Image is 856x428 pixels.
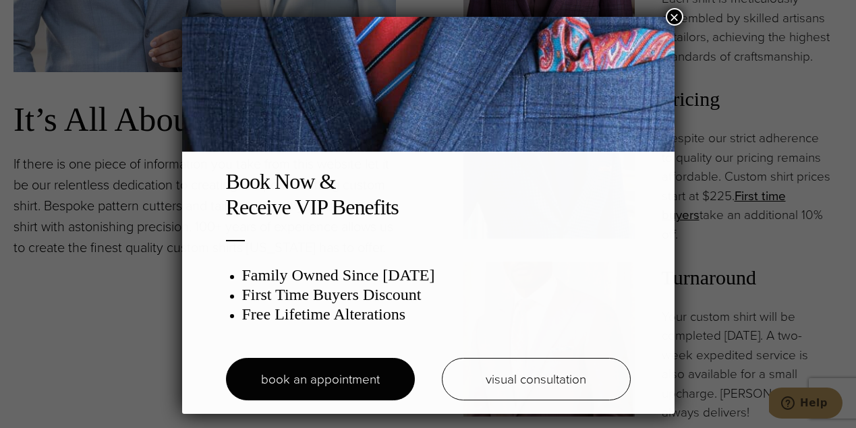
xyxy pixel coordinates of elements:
a: visual consultation [442,358,631,400]
a: book an appointment [226,358,415,400]
h3: Family Owned Since [DATE] [242,266,631,285]
h2: Book Now & Receive VIP Benefits [226,169,631,220]
span: Help [31,9,59,22]
button: Close [666,8,683,26]
h3: First Time Buyers Discount [242,285,631,305]
h3: Free Lifetime Alterations [242,305,631,324]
